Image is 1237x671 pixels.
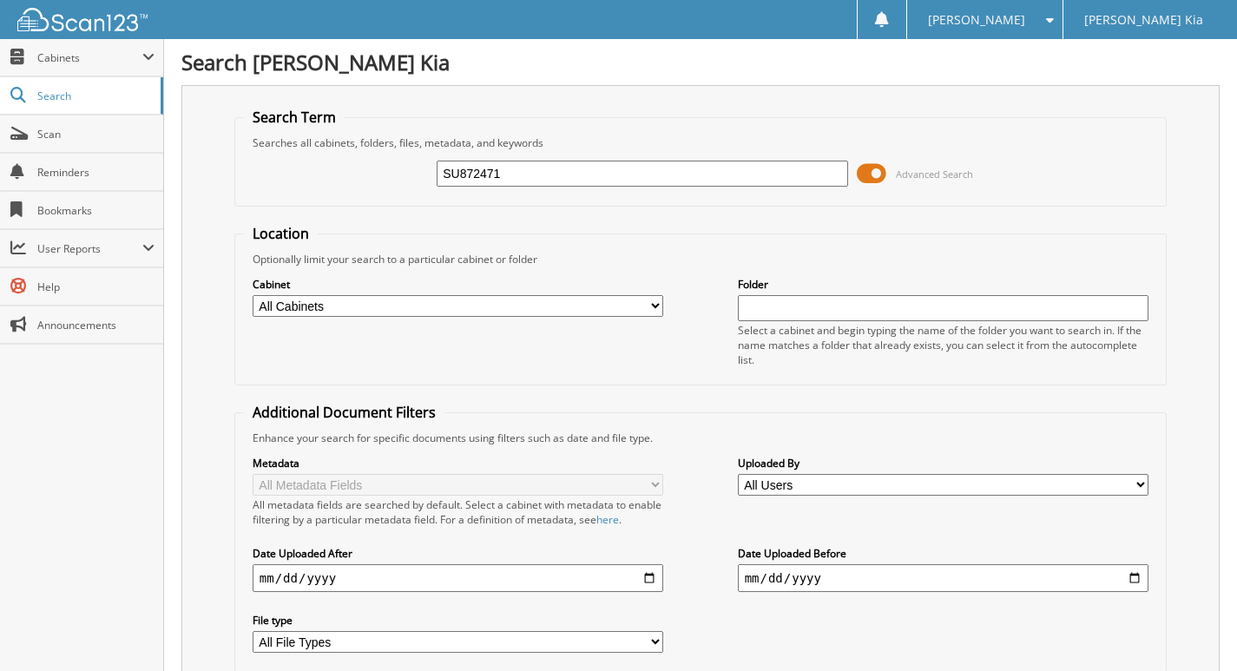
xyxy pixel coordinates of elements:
div: Optionally limit your search to a particular cabinet or folder [244,252,1157,266]
legend: Location [244,224,318,243]
span: Search [37,89,152,103]
span: Announcements [37,318,155,332]
div: Enhance your search for specific documents using filters such as date and file type. [244,431,1157,445]
div: All metadata fields are searched by default. Select a cabinet with metadata to enable filtering b... [253,497,664,527]
div: Searches all cabinets, folders, files, metadata, and keywords [244,135,1157,150]
span: Reminders [37,165,155,180]
input: start [253,564,664,592]
label: Date Uploaded Before [738,546,1149,561]
span: Cabinets [37,50,142,65]
label: Date Uploaded After [253,546,664,561]
span: Bookmarks [37,203,155,218]
div: Select a cabinet and begin typing the name of the folder you want to search in. If the name match... [738,323,1149,367]
legend: Additional Document Filters [244,403,444,422]
legend: Search Term [244,108,345,127]
label: Uploaded By [738,456,1149,470]
span: [PERSON_NAME] Kia [1084,15,1203,25]
label: Folder [738,277,1149,292]
span: Advanced Search [896,168,973,181]
span: [PERSON_NAME] [928,15,1025,25]
span: User Reports [37,241,142,256]
label: Cabinet [253,277,664,292]
label: Metadata [253,456,664,470]
img: scan123-logo-white.svg [17,8,148,31]
a: here [596,512,619,527]
input: end [738,564,1149,592]
iframe: Chat Widget [1150,588,1237,671]
label: File type [253,613,664,628]
span: Help [37,280,155,294]
h1: Search [PERSON_NAME] Kia [181,48,1220,76]
span: Scan [37,127,155,141]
